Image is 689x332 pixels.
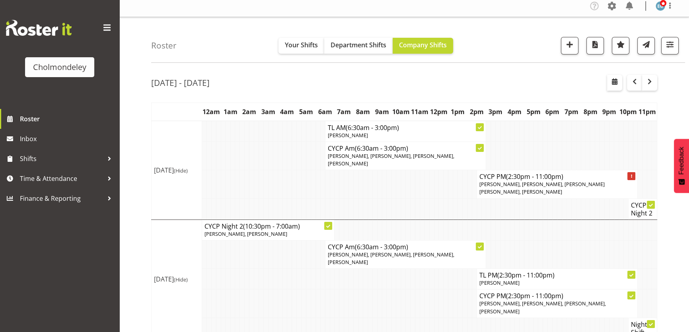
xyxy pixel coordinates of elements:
[661,37,679,54] button: Filter Shifts
[486,103,505,121] th: 3pm
[562,103,581,121] th: 7pm
[479,271,635,279] h4: TL PM
[331,41,386,49] span: Department Shifts
[479,279,520,286] span: [PERSON_NAME]
[631,201,654,217] h4: CYCP Night 2
[638,103,657,121] th: 11pm
[328,152,454,167] span: [PERSON_NAME], [PERSON_NAME], [PERSON_NAME], [PERSON_NAME]
[20,173,103,184] span: Time & Attendance
[355,243,408,251] span: (6:30am - 3:00pm)
[202,103,221,121] th: 12am
[328,251,454,266] span: [PERSON_NAME], [PERSON_NAME], [PERSON_NAME], [PERSON_NAME]
[674,139,689,193] button: Feedback - Show survey
[637,37,655,54] button: Send a list of all shifts for the selected filtered period to all rostered employees.
[354,103,373,121] th: 8am
[586,37,604,54] button: Download a PDF of the roster according to the set date range.
[328,124,484,132] h4: TL AM
[6,20,72,36] img: Rosterit website logo
[410,103,429,121] th: 11am
[479,300,606,315] span: [PERSON_NAME], [PERSON_NAME], [PERSON_NAME], [PERSON_NAME]
[467,103,486,121] th: 2pm
[285,41,318,49] span: Your Shifts
[355,144,408,153] span: (6:30am - 3:00pm)
[204,222,332,230] h4: CYCP Night 2
[391,103,411,121] th: 10am
[612,37,629,54] button: Highlight an important date within the roster.
[324,38,393,54] button: Department Shifts
[372,103,391,121] th: 9am
[543,103,562,121] th: 6pm
[297,103,316,121] th: 5am
[600,103,619,121] th: 9pm
[328,243,484,251] h4: CYCP Am
[174,276,188,283] span: (Hide)
[678,147,685,175] span: Feedback
[221,103,240,121] th: 1am
[151,41,177,50] h4: Roster
[20,153,103,165] span: Shifts
[204,230,287,237] span: [PERSON_NAME], [PERSON_NAME]
[619,103,638,121] th: 10pm
[393,38,453,54] button: Company Shifts
[20,113,115,125] span: Roster
[524,103,543,121] th: 5pm
[278,103,297,121] th: 4am
[506,172,563,181] span: (2:30pm - 11:00pm)
[278,38,324,54] button: Your Shifts
[243,222,300,231] span: (10:30pm - 7:00am)
[479,181,605,195] span: [PERSON_NAME], [PERSON_NAME], [PERSON_NAME] [PERSON_NAME], [PERSON_NAME]
[259,103,278,121] th: 3am
[581,103,600,121] th: 8pm
[174,167,188,174] span: (Hide)
[506,291,563,300] span: (2:30pm - 11:00pm)
[561,37,578,54] button: Add a new shift
[328,132,368,139] span: [PERSON_NAME]
[479,173,635,181] h4: CYCP PM
[479,292,635,300] h4: CYCP PM
[429,103,448,121] th: 12pm
[240,103,259,121] th: 2am
[497,271,555,280] span: (2:30pm - 11:00pm)
[335,103,354,121] th: 7am
[33,61,86,73] div: Cholmondeley
[448,103,467,121] th: 1pm
[607,75,622,91] button: Select a specific date within the roster.
[20,192,103,204] span: Finance & Reporting
[20,133,115,145] span: Inbox
[328,144,484,152] h4: CYCP Am
[152,121,202,219] td: [DATE]
[399,41,447,49] span: Company Shifts
[315,103,335,121] th: 6am
[346,123,399,132] span: (6:30am - 3:00pm)
[505,103,524,121] th: 4pm
[151,78,210,88] h2: [DATE] - [DATE]
[656,1,665,11] img: evie-guard1532.jpg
